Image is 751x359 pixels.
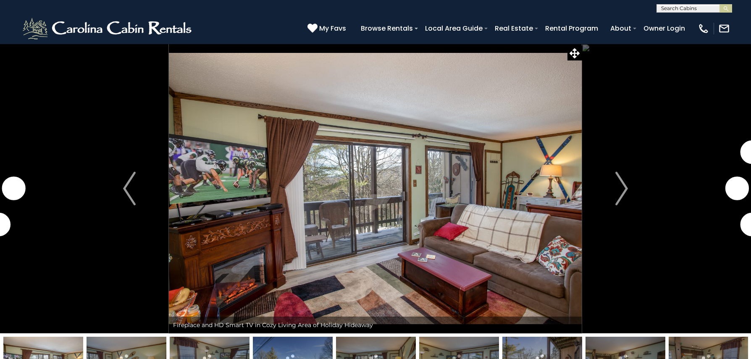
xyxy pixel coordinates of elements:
img: arrow [123,172,136,205]
a: Owner Login [639,21,689,36]
a: Real Estate [491,21,537,36]
div: Fireplace and HD Smart TV in Cozy Living Area of Holiday Hideaway [169,317,582,333]
img: phone-regular-white.png [698,23,709,34]
button: Previous [90,44,169,333]
img: mail-regular-white.png [718,23,730,34]
a: My Favs [307,23,348,34]
span: My Favs [319,23,346,34]
a: Rental Program [541,21,602,36]
img: arrow [615,172,628,205]
button: Next [582,44,661,333]
a: About [606,21,635,36]
img: White-1-2.png [21,16,195,41]
a: Browse Rentals [357,21,417,36]
a: Local Area Guide [421,21,487,36]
